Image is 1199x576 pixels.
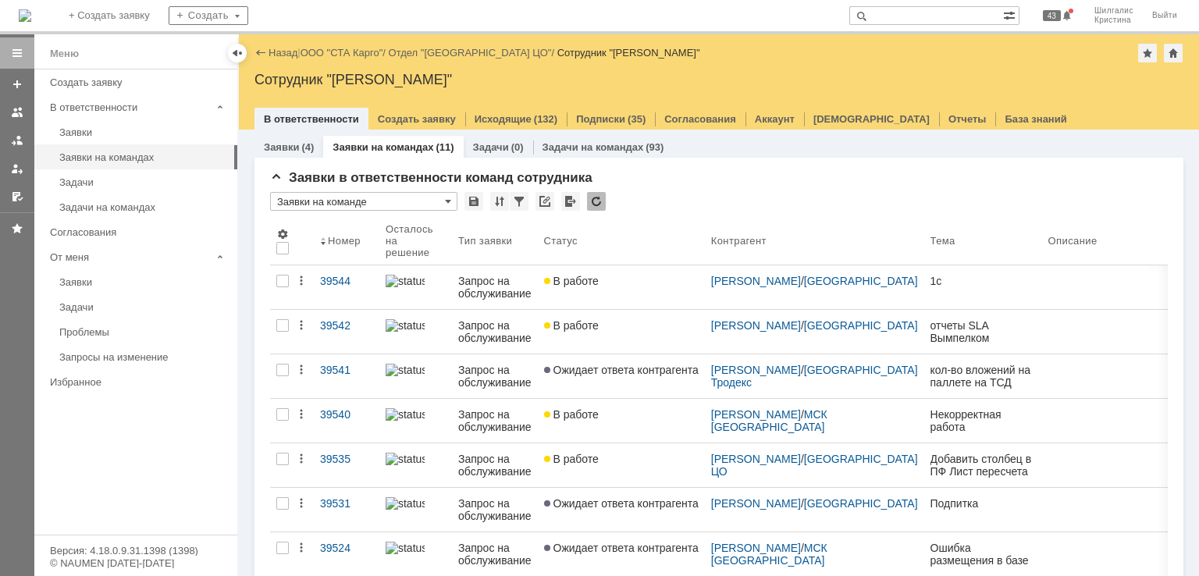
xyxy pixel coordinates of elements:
[587,192,606,211] div: Обновлять список
[50,558,222,568] div: © NAUMEN [DATE]-[DATE]
[386,497,425,510] img: statusbar-100 (1).png
[379,488,452,532] a: statusbar-100 (1).png
[544,408,599,421] span: В работе
[755,113,795,125] a: Аккаунт
[664,113,736,125] a: Согласования
[59,351,228,363] div: Запросы на изменение
[458,542,532,567] div: Запрос на обслуживание
[452,488,538,532] a: Запрос на обслуживание
[378,113,456,125] a: Создать заявку
[544,497,699,510] span: Ожидает ответа контрагента
[538,399,705,443] a: В работе
[924,310,1042,354] a: отчеты SLA Вымпелком
[320,364,373,376] div: 39541
[930,542,1036,567] div: Ошибка размещения в базе МГТС
[386,319,425,332] img: statusbar-100 (1).png
[458,364,532,389] div: Запрос на обслуживание
[314,265,379,309] a: 39544
[538,354,705,398] a: Ожидает ответа контрагента
[804,275,918,287] a: [GEOGRAPHIC_DATA]
[711,364,801,376] a: [PERSON_NAME]
[452,265,538,309] a: Запрос на обслуживание
[228,44,247,62] div: Скрыть меню
[930,408,1036,433] div: Некорректная работа WMS_планирование подбора
[711,408,801,421] a: [PERSON_NAME]
[50,546,222,556] div: Версия: 4.18.0.9.31.1398 (1398)
[53,145,234,169] a: Заявки на командах
[44,70,234,94] a: Создать заявку
[711,542,831,567] a: МСК [GEOGRAPHIC_DATA]
[475,113,532,125] a: Исходящие
[452,399,538,443] a: Запрос на обслуживание
[379,532,452,576] a: statusbar-100 (1).png
[711,364,918,389] div: /
[711,319,918,332] div: /
[458,408,532,433] div: Запрос на обслуживание
[1094,16,1133,25] span: Кристина
[544,275,599,287] span: В работе
[59,176,228,188] div: Задачи
[59,201,228,213] div: Задачи на командах
[538,488,705,532] a: Ожидает ответа контрагента
[538,265,705,309] a: В работе
[924,532,1042,576] a: Ошибка размещения в базе МГТС
[295,453,308,465] div: Действия
[924,443,1042,487] a: Добавить столбец в ПФ Лист пересчета
[53,345,234,369] a: Запросы на изменение
[464,192,483,211] div: Сохранить вид
[314,488,379,532] a: 39531
[535,192,554,211] div: Скопировать ссылку на список
[1043,10,1061,21] span: 43
[386,542,425,554] img: statusbar-100 (1).png
[295,275,308,287] div: Действия
[1164,44,1183,62] div: Сделать домашней страницей
[314,217,379,265] th: Номер
[333,141,433,153] a: Заявки на командах
[314,443,379,487] a: 39535
[930,453,1036,478] div: Добавить столбец в ПФ Лист пересчета
[328,235,361,247] div: Номер
[458,497,532,522] div: Запрос на обслуживание
[711,408,918,433] div: /
[813,113,930,125] a: [DEMOGRAPHIC_DATA]
[930,319,1036,344] div: отчеты SLA Вымпелком
[557,47,700,59] div: Сотрудник "[PERSON_NAME]"
[295,408,308,421] div: Действия
[711,408,831,433] a: МСК [GEOGRAPHIC_DATA]
[320,497,373,510] div: 39531
[510,192,528,211] div: Фильтрация...
[301,141,314,153] div: (4)
[576,113,625,125] a: Подписки
[254,72,1183,87] div: Сотрудник "[PERSON_NAME]"
[458,319,532,344] div: Запрос на обслуживание
[711,275,801,287] a: [PERSON_NAME]
[711,542,918,567] div: /
[297,46,300,58] div: |
[53,270,234,294] a: Заявки
[490,192,509,211] div: Сортировка...
[924,217,1042,265] th: Тема
[389,47,552,59] a: Отдел "[GEOGRAPHIC_DATA] ЦО"
[458,453,532,478] div: Запрос на обслуживание
[711,453,921,478] a: [GEOGRAPHIC_DATA] ЦО
[646,141,664,153] div: (93)
[473,141,509,153] a: Задачи
[53,170,234,194] a: Задачи
[543,141,644,153] a: Задачи на командах
[314,399,379,443] a: 39540
[386,275,425,287] img: statusbar-100 (1).png
[301,47,389,59] div: /
[53,195,234,219] a: Задачи на командах
[1005,113,1066,125] a: База знаний
[379,354,452,398] a: statusbar-100 (1).png
[59,301,228,313] div: Задачи
[5,100,30,125] a: Заявки на командах
[295,319,308,332] div: Действия
[511,141,524,153] div: (0)
[930,364,1036,389] div: кол-во вложений на паллете на ТСД
[948,113,987,125] a: Отчеты
[53,295,234,319] a: Задачи
[804,497,918,510] a: [GEOGRAPHIC_DATA]
[269,47,297,59] a: Назад
[295,497,308,510] div: Действия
